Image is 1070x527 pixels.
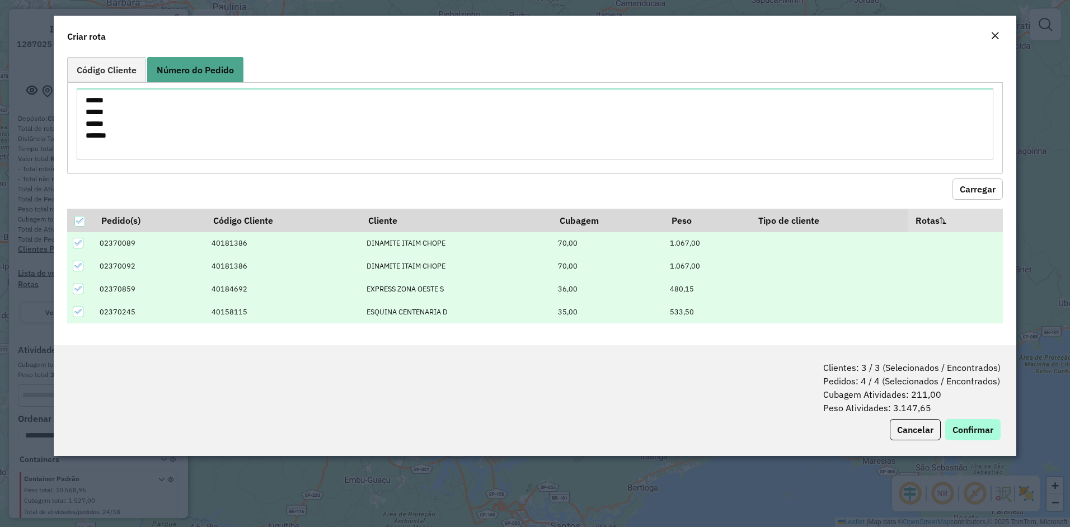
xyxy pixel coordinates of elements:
td: 40181386 [206,232,361,255]
td: EXPRESS ZONA OESTE S [360,277,552,300]
button: Cancelar [890,419,941,440]
th: Código Cliente [206,209,361,232]
td: ESQUINA CENTENARIA D [360,300,552,323]
td: 70,00 [552,255,664,277]
td: 1.067,00 [664,232,750,255]
th: Cubagem [552,209,664,232]
td: 1.067,00 [664,255,750,277]
h4: Criar rota [67,30,106,43]
span: 02370245 [100,307,135,317]
th: Cliente [360,209,552,232]
span: Código Cliente [77,65,137,74]
button: Carregar [952,178,1003,200]
span: Clientes: 3 / 3 (Selecionados / Encontrados) Pedidos: 4 / 4 (Selecionados / Encontrados) Cubagem ... [823,361,1001,415]
span: 02370089 [100,238,135,248]
td: 40184692 [206,277,361,300]
button: Close [987,29,1003,44]
td: 36,00 [552,277,664,300]
td: 40181386 [206,255,361,277]
td: 70,00 [552,232,664,255]
td: DINAMITE ITAIM CHOPE [360,232,552,255]
span: 02370859 [100,284,135,294]
em: Fechar [991,31,999,40]
td: 533,50 [664,300,750,323]
th: Pedido(s) [93,209,206,232]
span: 02370092 [100,261,135,271]
td: 35,00 [552,300,664,323]
span: Número do Pedido [157,65,234,74]
td: 480,15 [664,277,750,300]
th: Tipo de cliente [750,209,908,232]
th: Rotas [908,209,1003,232]
button: Confirmar [945,419,1001,440]
td: 40158115 [206,300,361,323]
th: Peso [664,209,750,232]
td: DINAMITE ITAIM CHOPE [360,255,552,277]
